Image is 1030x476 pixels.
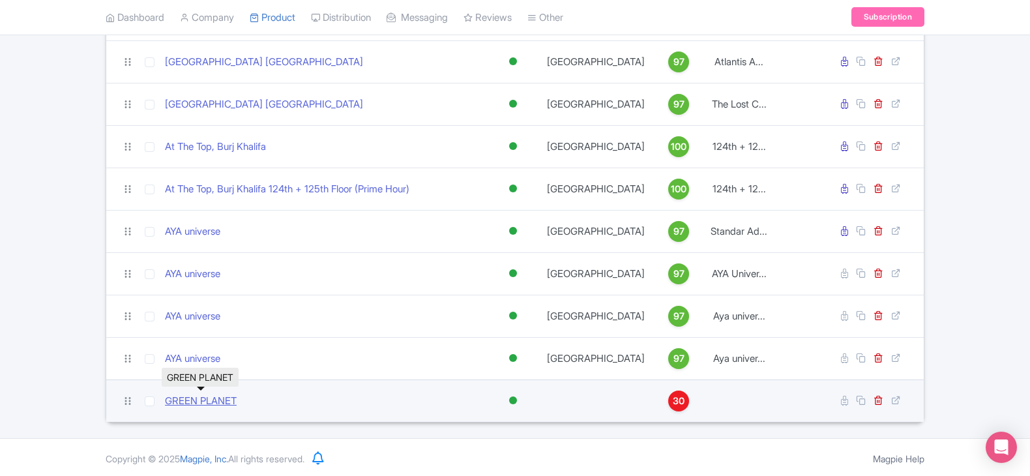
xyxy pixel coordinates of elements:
[507,137,520,156] div: Active
[658,348,700,369] a: 97
[539,125,653,168] td: [GEOGRAPHIC_DATA]
[507,179,520,198] div: Active
[539,210,653,252] td: [GEOGRAPHIC_DATA]
[165,394,237,409] a: GREEN PLANET
[165,351,220,366] a: AYA universe
[673,267,684,281] span: 97
[673,309,684,323] span: 97
[705,83,773,125] td: The Lost C...
[539,295,653,337] td: [GEOGRAPHIC_DATA]
[873,453,924,464] a: Magpie Help
[507,52,520,71] div: Active
[671,182,686,196] span: 100
[658,391,700,411] a: 30
[180,453,228,464] span: Magpie, Inc.
[539,40,653,83] td: [GEOGRAPHIC_DATA]
[162,368,239,387] div: GREEN PLANET
[165,309,220,324] a: AYA universe
[705,252,773,295] td: AYA Univer...
[705,210,773,252] td: Standar Ad...
[98,452,312,466] div: Copyright © 2025 All rights reserved.
[165,140,266,155] a: At The Top, Burj Khalifa
[507,222,520,241] div: Active
[165,182,409,197] a: At The Top, Burj Khalifa 124th + 125th Floor (Prime Hour)
[507,264,520,283] div: Active
[705,40,773,83] td: Atlantis A...
[165,224,220,239] a: AYA universe
[658,52,700,72] a: 97
[671,140,686,154] span: 100
[658,179,700,200] a: 100
[539,252,653,295] td: [GEOGRAPHIC_DATA]
[986,432,1017,463] div: Open Intercom Messenger
[658,94,700,115] a: 97
[658,306,700,327] a: 97
[539,337,653,379] td: [GEOGRAPHIC_DATA]
[507,306,520,325] div: Active
[705,125,773,168] td: 124th + 12...
[658,136,700,157] a: 100
[539,168,653,210] td: [GEOGRAPHIC_DATA]
[673,224,684,239] span: 97
[507,391,520,410] div: Active
[705,295,773,337] td: Aya univer...
[705,168,773,210] td: 124th + 12...
[658,263,700,284] a: 97
[673,394,684,408] span: 30
[165,97,363,112] a: [GEOGRAPHIC_DATA] [GEOGRAPHIC_DATA]
[851,8,924,27] a: Subscription
[507,349,520,368] div: Active
[507,95,520,113] div: Active
[673,55,684,69] span: 97
[165,267,220,282] a: AYA universe
[165,55,363,70] a: [GEOGRAPHIC_DATA] [GEOGRAPHIC_DATA]
[673,351,684,366] span: 97
[658,221,700,242] a: 97
[705,337,773,379] td: Aya univer...
[673,97,684,112] span: 97
[539,83,653,125] td: [GEOGRAPHIC_DATA]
